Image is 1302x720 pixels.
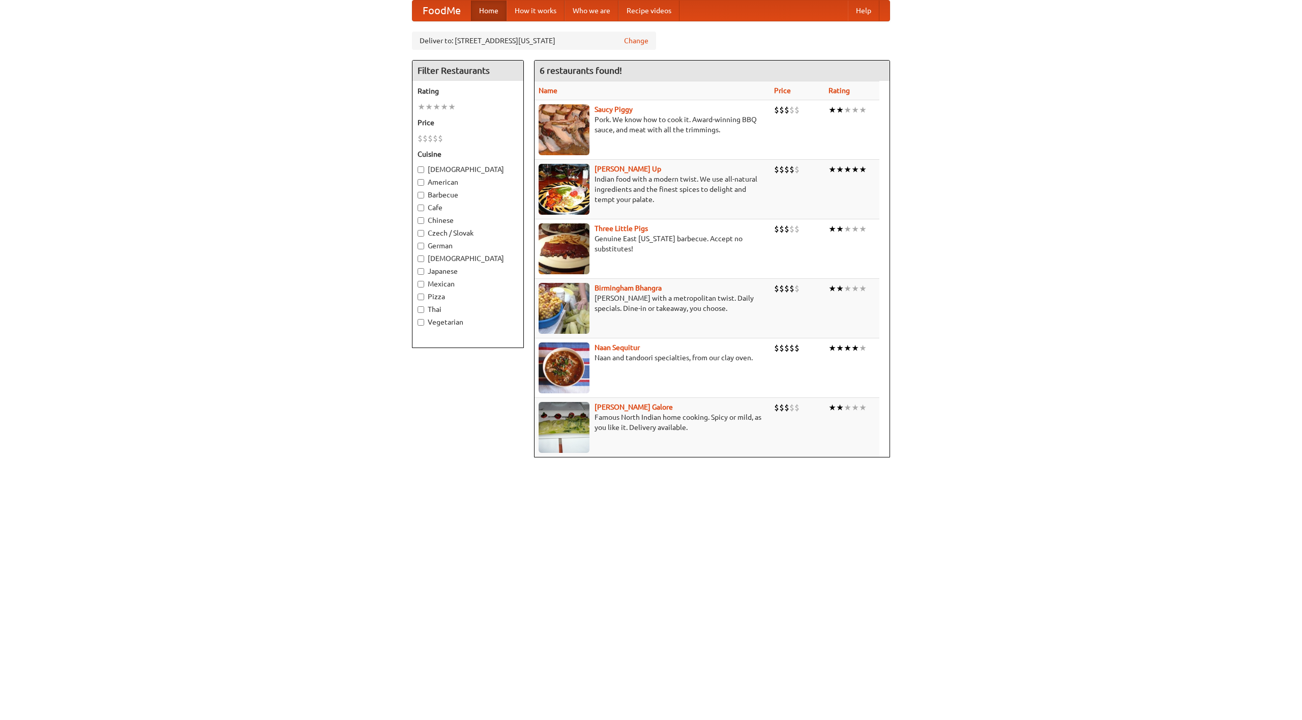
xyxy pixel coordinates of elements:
[784,283,789,294] li: $
[595,343,640,352] a: Naan Sequitur
[774,87,791,95] a: Price
[859,104,867,116] li: ★
[539,234,766,254] p: Genuine East [US_STATE] barbecue. Accept no substitutes!
[418,203,518,213] label: Cafe
[779,283,784,294] li: $
[418,177,518,187] label: American
[774,223,779,235] li: $
[774,402,779,413] li: $
[418,255,424,262] input: [DEMOGRAPHIC_DATA]
[418,266,518,276] label: Japanese
[412,1,471,21] a: FoodMe
[836,104,844,116] li: ★
[418,279,518,289] label: Mexican
[539,283,589,334] img: bhangra.jpg
[789,104,794,116] li: $
[844,164,851,175] li: ★
[789,402,794,413] li: $
[412,61,523,81] h4: Filter Restaurants
[784,104,789,116] li: $
[794,402,800,413] li: $
[794,164,800,175] li: $
[418,133,423,144] li: $
[418,243,424,249] input: German
[539,342,589,393] img: naansequitur.jpg
[595,105,633,113] a: Saucy Piggy
[844,342,851,354] li: ★
[418,86,518,96] h5: Rating
[774,104,779,116] li: $
[784,342,789,354] li: $
[418,164,518,175] label: [DEMOGRAPHIC_DATA]
[539,223,589,274] img: littlepigs.jpg
[540,66,622,75] ng-pluralize: 6 restaurants found!
[428,133,433,144] li: $
[844,283,851,294] li: ★
[418,319,424,326] input: Vegetarian
[836,223,844,235] li: ★
[412,32,656,50] div: Deliver to: [STREET_ADDRESS][US_STATE]
[418,101,425,112] li: ★
[789,223,794,235] li: $
[595,165,661,173] a: [PERSON_NAME] Up
[418,306,424,313] input: Thai
[784,164,789,175] li: $
[836,342,844,354] li: ★
[418,217,424,224] input: Chinese
[433,101,440,112] li: ★
[418,230,424,237] input: Czech / Slovak
[448,101,456,112] li: ★
[779,402,784,413] li: $
[539,402,589,453] img: currygalore.jpg
[828,223,836,235] li: ★
[848,1,879,21] a: Help
[423,133,428,144] li: $
[539,293,766,313] p: [PERSON_NAME] with a metropolitan twist. Daily specials. Dine-in or takeaway, you choose.
[471,1,507,21] a: Home
[418,253,518,264] label: [DEMOGRAPHIC_DATA]
[851,283,859,294] li: ★
[418,241,518,251] label: German
[784,402,789,413] li: $
[418,149,518,159] h5: Cuisine
[859,342,867,354] li: ★
[425,101,433,112] li: ★
[595,224,648,233] a: Three Little Pigs
[418,268,424,275] input: Japanese
[539,87,557,95] a: Name
[779,223,784,235] li: $
[828,87,850,95] a: Rating
[779,164,784,175] li: $
[828,283,836,294] li: ★
[779,342,784,354] li: $
[595,403,673,411] a: [PERSON_NAME] Galore
[828,164,836,175] li: ★
[618,1,679,21] a: Recipe videos
[418,294,424,300] input: Pizza
[418,228,518,238] label: Czech / Slovak
[859,223,867,235] li: ★
[774,342,779,354] li: $
[595,284,662,292] a: Birmingham Bhangra
[794,342,800,354] li: $
[539,174,766,205] p: Indian food with a modern twist. We use all-natural ingredients and the finest spices to delight ...
[624,36,648,46] a: Change
[418,166,424,173] input: [DEMOGRAPHIC_DATA]
[507,1,565,21] a: How it works
[418,281,424,287] input: Mexican
[836,283,844,294] li: ★
[794,104,800,116] li: $
[418,317,518,327] label: Vegetarian
[851,104,859,116] li: ★
[794,223,800,235] li: $
[418,118,518,128] h5: Price
[774,283,779,294] li: $
[794,283,800,294] li: $
[418,304,518,314] label: Thai
[418,192,424,198] input: Barbecue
